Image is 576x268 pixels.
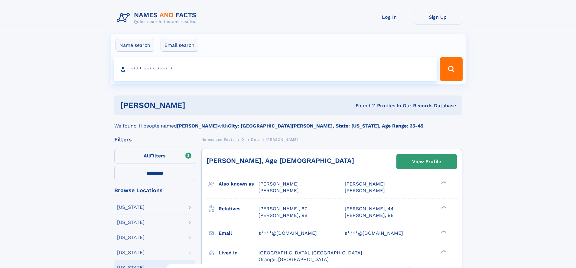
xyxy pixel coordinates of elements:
[440,230,447,234] div: ❯
[259,188,299,193] span: [PERSON_NAME]
[161,39,198,52] label: Email search
[144,153,150,159] span: All
[440,181,447,185] div: ❯
[440,249,447,253] div: ❯
[414,10,462,24] a: Sign Up
[114,137,195,142] div: Filters
[120,102,271,109] h1: [PERSON_NAME]
[259,212,308,219] a: [PERSON_NAME], 98
[259,181,299,187] span: [PERSON_NAME]
[241,137,244,142] span: D
[114,149,195,163] label: Filters
[440,205,447,209] div: ❯
[116,39,154,52] label: Name search
[241,136,244,143] a: D
[219,248,259,258] h3: Lived in
[270,102,456,109] div: Found 11 Profiles In Our Records Database
[259,257,329,262] span: Orange, [GEOGRAPHIC_DATA]
[259,250,362,256] span: [GEOGRAPHIC_DATA], [GEOGRAPHIC_DATA]
[412,155,441,169] div: View Profile
[207,157,354,164] a: [PERSON_NAME], Age [DEMOGRAPHIC_DATA]
[397,154,457,169] a: View Profile
[117,250,145,255] div: [US_STATE]
[117,235,145,240] div: [US_STATE]
[266,137,298,142] span: [PERSON_NAME]
[251,137,259,142] span: Dell
[345,212,394,219] a: [PERSON_NAME], 98
[177,123,218,129] b: [PERSON_NAME]
[365,10,414,24] a: Log In
[259,205,307,212] a: [PERSON_NAME], 67
[201,136,235,143] a: Names and Facts
[114,188,195,193] div: Browse Locations
[228,123,423,129] b: City: [GEOGRAPHIC_DATA][PERSON_NAME], State: [US_STATE], Age Range: 35-45
[117,220,145,225] div: [US_STATE]
[117,205,145,210] div: [US_STATE]
[440,57,462,81] button: Search Button
[219,179,259,189] h3: Also known as
[219,228,259,238] h3: Email
[114,115,462,130] div: We found 11 people named with .
[114,10,201,26] img: Logo Names and Facts
[114,57,438,81] input: search input
[345,205,394,212] a: [PERSON_NAME], 44
[345,181,385,187] span: [PERSON_NAME]
[219,204,259,214] h3: Relatives
[345,188,385,193] span: [PERSON_NAME]
[251,136,259,143] a: Dell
